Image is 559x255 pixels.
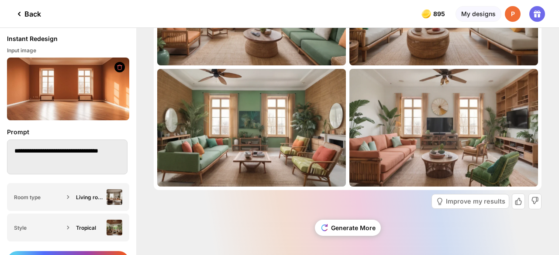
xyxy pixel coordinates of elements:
[76,194,103,201] div: Living room
[7,47,129,54] div: Input image
[315,220,381,236] div: Generate More
[7,127,129,137] div: Prompt
[455,6,501,22] div: My designs
[433,10,447,17] span: 895
[446,198,505,204] div: Improve my results
[76,224,103,231] div: Tropical
[14,224,64,231] div: Style
[7,35,58,43] div: Instant Redesign
[14,9,41,19] div: Back
[14,194,64,201] div: Room type
[505,6,521,22] div: P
